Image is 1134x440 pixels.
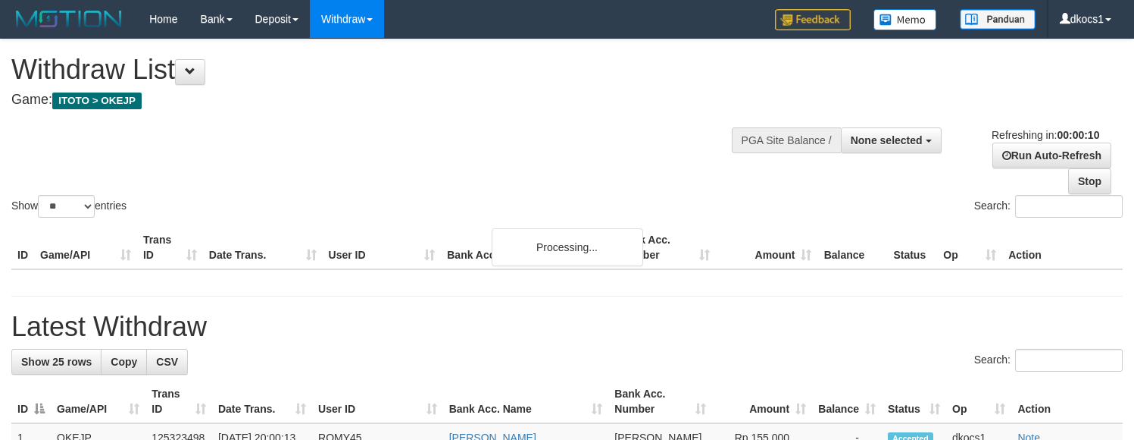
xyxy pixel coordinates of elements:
label: Search: [974,349,1123,372]
th: User ID: activate to sort column ascending [312,380,443,423]
label: Search: [974,195,1123,218]
a: Show 25 rows [11,349,102,375]
div: PGA Site Balance / [732,127,841,153]
th: Op: activate to sort column ascending [946,380,1011,423]
th: Date Trans. [203,226,323,269]
button: None selected [841,127,942,153]
img: panduan.png [960,9,1036,30]
strong: 00:00:10 [1057,129,1099,141]
span: Copy [111,356,137,368]
img: Button%20Memo.svg [873,9,937,30]
img: MOTION_logo.png [11,8,127,30]
th: Bank Acc. Name: activate to sort column ascending [443,380,609,423]
th: Game/API: activate to sort column ascending [51,380,145,423]
a: Stop [1068,168,1111,194]
th: Bank Acc. Name [441,226,613,269]
th: Status: activate to sort column ascending [882,380,946,423]
th: Amount: activate to sort column ascending [712,380,813,423]
th: Balance [817,226,887,269]
h4: Game: [11,93,741,108]
th: Amount [716,226,818,269]
label: Show entries [11,195,127,218]
span: None selected [851,134,923,146]
th: User ID [323,226,442,269]
th: Balance: activate to sort column ascending [812,380,882,423]
a: CSV [146,349,188,375]
div: Processing... [492,228,643,266]
th: Status [887,226,937,269]
select: Showentries [38,195,95,218]
input: Search: [1015,349,1123,372]
span: Show 25 rows [21,356,92,368]
th: ID: activate to sort column descending [11,380,51,423]
th: Game/API [34,226,137,269]
th: Op [937,226,1002,269]
th: Action [1011,380,1123,423]
h1: Latest Withdraw [11,312,1123,342]
th: Date Trans.: activate to sort column ascending [212,380,312,423]
img: Feedback.jpg [775,9,851,30]
a: Copy [101,349,147,375]
input: Search: [1015,195,1123,218]
span: ITOTO > OKEJP [52,93,142,109]
th: Trans ID [137,226,203,269]
th: Trans ID: activate to sort column ascending [145,380,212,423]
th: Bank Acc. Number [614,226,716,269]
h1: Withdraw List [11,55,741,85]
span: Refreshing in: [992,129,1099,141]
a: Run Auto-Refresh [992,143,1111,168]
th: Action [1002,226,1123,269]
th: ID [11,226,34,269]
th: Bank Acc. Number: activate to sort column ascending [608,380,711,423]
span: CSV [156,356,178,368]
